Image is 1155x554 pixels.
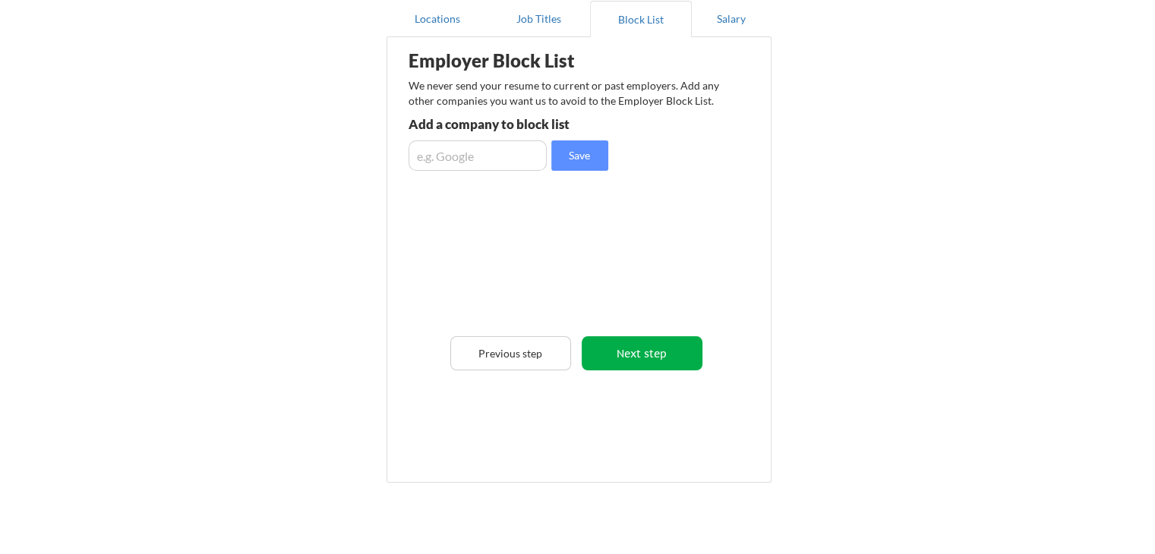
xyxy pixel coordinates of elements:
button: Job Titles [488,1,590,37]
button: Previous step [450,336,571,370]
div: We never send your resume to current or past employers. Add any other companies you want us to av... [409,78,728,108]
div: Add a company to block list [409,118,631,131]
button: Block List [590,1,692,37]
button: Next step [582,336,702,370]
div: Employer Block List [409,52,647,70]
input: e.g. Google [409,140,547,171]
button: Save [551,140,608,171]
button: Salary [692,1,772,37]
button: Locations [387,1,488,37]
